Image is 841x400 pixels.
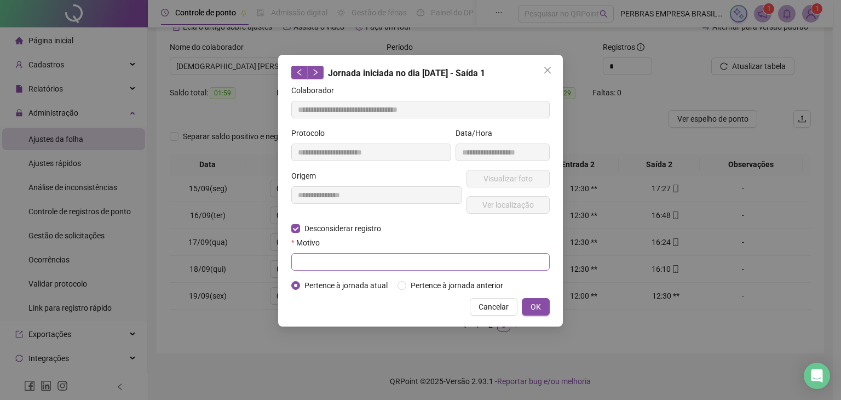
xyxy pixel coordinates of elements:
[307,66,324,79] button: right
[539,61,556,79] button: Close
[456,127,499,139] label: Data/Hora
[296,68,303,76] span: left
[543,66,552,75] span: close
[479,301,509,313] span: Cancelar
[312,68,319,76] span: right
[300,222,385,235] span: Desconsiderar registro
[291,84,341,96] label: Colaborador
[291,237,327,249] label: Motivo
[300,279,392,292] span: Pertence à jornada atual
[291,66,308,79] button: left
[804,363,830,389] div: Open Intercom Messenger
[531,301,541,313] span: OK
[470,298,517,316] button: Cancelar
[522,298,550,316] button: OK
[466,170,550,187] button: Visualizar foto
[406,279,508,292] span: Pertence à jornada anterior
[291,66,550,80] div: Jornada iniciada no dia [DATE] - Saída 1
[291,170,323,182] label: Origem
[291,127,332,139] label: Protocolo
[466,196,550,214] button: Ver localização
